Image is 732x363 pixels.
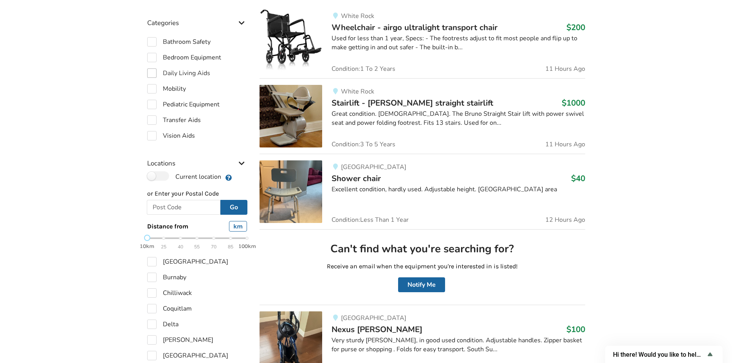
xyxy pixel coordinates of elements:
[147,189,247,198] p: or Enter your Postal Code
[260,160,322,223] img: bathroom safety-shower chair
[260,9,585,78] a: mobility-wheelchair - airgo ultralight transport chairWhite RockWheelchair - airgo ultralight tra...
[147,100,220,109] label: Pediatric Equipment
[147,288,192,298] label: Chilliwack
[341,163,406,171] span: [GEOGRAPHIC_DATA]
[398,277,445,292] button: Notify Me
[220,200,247,215] button: Go
[266,242,579,256] h2: Can't find what you're searching for?
[229,221,247,232] div: km
[260,9,322,72] img: mobility-wheelchair - airgo ultralight transport chair
[545,66,585,72] span: 11 Hours Ago
[562,98,585,108] h3: $1000
[147,144,247,171] div: Locations
[260,85,322,147] img: mobility-stairlift - bruno straight stairlift
[147,304,192,313] label: Coquitlam
[260,78,585,154] a: mobility-stairlift - bruno straight stairliftWhite RockStairlift - [PERSON_NAME] straight stairli...
[332,66,395,72] span: Condition: 1 To 2 Years
[332,336,585,354] div: Very sturdy [PERSON_NAME], in good used condition. Adjustable handles. Zipper basket for purse or...
[147,200,221,215] input: Post Code
[332,141,395,147] span: Condition: 3 To 5 Years
[147,273,186,282] label: Burnaby
[545,141,585,147] span: 11 Hours Ago
[260,154,585,229] a: bathroom safety-shower chair[GEOGRAPHIC_DATA]Shower chair$40Excellent condition, hardly used. Adj...
[147,3,247,31] div: Categories
[147,171,221,181] label: Current location
[613,350,715,359] button: Show survey - Hi there! Would you like to help us improve AssistList?
[161,243,166,252] span: 25
[332,110,585,128] div: Great condition. [DEMOGRAPHIC_DATA]. The Bruno Straight Stair lift with power swivel seat and pow...
[566,324,585,334] h3: $100
[332,217,409,223] span: Condition: Less Than 1 Year
[332,97,493,108] span: Stairlift - [PERSON_NAME] straight stairlift
[147,53,221,62] label: Bedroom Equipment
[266,262,579,271] p: Receive an email when the equipment you're interested in is listed!
[147,351,228,360] label: [GEOGRAPHIC_DATA]
[566,22,585,32] h3: $200
[332,185,585,194] div: Excellent condition, hardly used. Adjustable height. [GEOGRAPHIC_DATA] area
[571,173,585,183] h3: $40
[332,34,585,52] div: Used for less than 1 year, Specs: - The footrests adjust to fit most people and flip up to make g...
[147,37,211,47] label: Bathroom Safety
[332,173,381,184] span: Shower chair
[211,243,216,252] span: 70
[341,87,374,96] span: White Rock
[147,320,178,329] label: Delta
[147,335,213,345] label: [PERSON_NAME]
[147,257,228,266] label: [GEOGRAPHIC_DATA]
[545,217,585,223] span: 12 Hours Ago
[341,314,406,322] span: [GEOGRAPHIC_DATA]
[332,324,422,335] span: Nexus [PERSON_NAME]
[332,22,498,33] span: Wheelchair - airgo ultralight transport chair
[178,243,183,252] span: 40
[147,84,186,93] label: Mobility
[341,12,374,20] span: White Rock
[147,68,210,78] label: Daily Living Aids
[228,243,233,252] span: 85
[613,351,705,358] span: Hi there! Would you like to help us improve AssistList?
[147,115,201,125] label: Transfer Aids
[238,243,256,250] strong: 100km
[147,223,188,230] span: Distance from
[140,243,154,250] strong: 10km
[194,243,200,252] span: 55
[147,131,195,140] label: Vision Aids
